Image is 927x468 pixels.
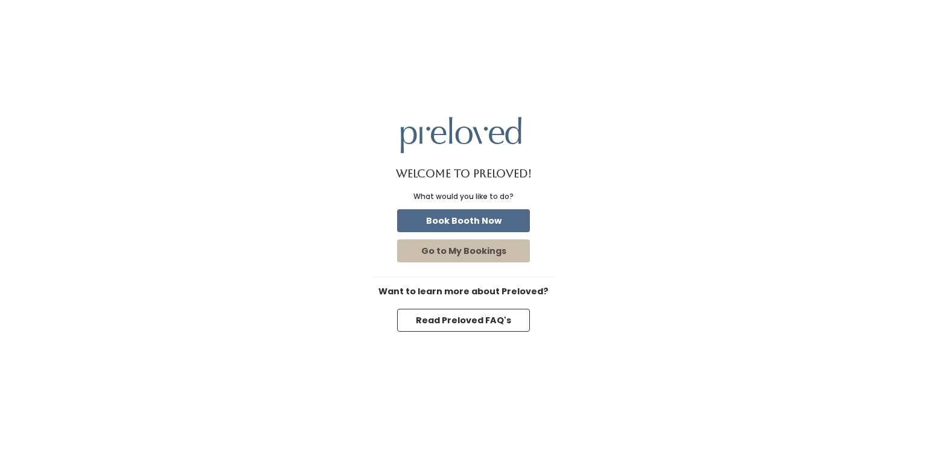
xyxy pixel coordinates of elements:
[397,309,530,332] button: Read Preloved FAQ's
[397,209,530,232] button: Book Booth Now
[397,239,530,262] button: Go to My Bookings
[395,237,532,265] a: Go to My Bookings
[396,168,532,180] h1: Welcome to Preloved!
[373,287,554,297] h6: Want to learn more about Preloved?
[401,117,521,153] img: preloved logo
[413,191,514,202] div: What would you like to do?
